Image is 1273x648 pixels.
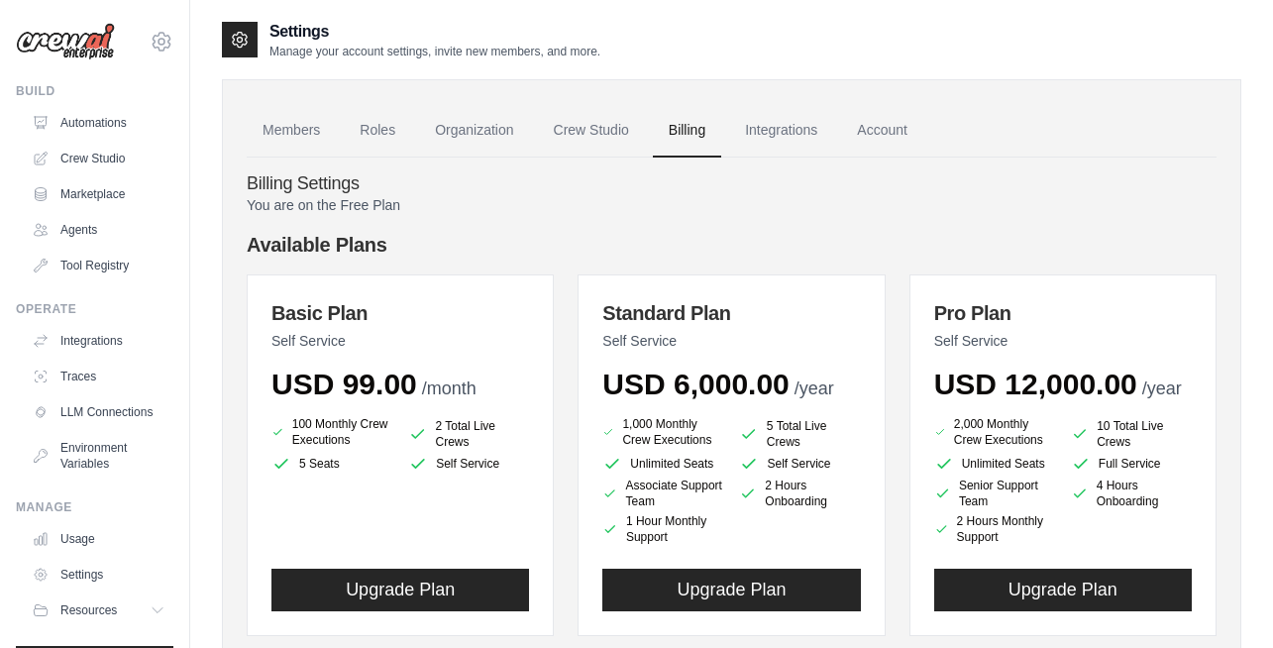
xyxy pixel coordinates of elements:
span: Resources [60,602,117,618]
button: Upgrade Plan [934,569,1192,611]
a: Integrations [24,325,173,357]
a: Traces [24,361,173,392]
p: Self Service [271,331,529,351]
li: 10 Total Live Crews [1071,418,1192,450]
a: Integrations [729,104,833,158]
p: You are on the Free Plan [247,195,1217,215]
a: Organization [419,104,529,158]
a: Environment Variables [24,432,173,480]
li: Full Service [1071,454,1192,474]
h2: Settings [269,20,600,44]
p: Self Service [934,331,1192,351]
li: 2,000 Monthly Crew Executions [934,414,1055,450]
h3: Pro Plan [934,299,1192,327]
span: USD 6,000.00 [602,368,789,400]
a: Marketplace [24,178,173,210]
button: Resources [24,594,173,626]
button: Upgrade Plan [271,569,529,611]
img: Logo [16,23,115,60]
li: 2 Hours Monthly Support [934,513,1055,545]
li: Unlimited Seats [602,454,723,474]
span: USD 99.00 [271,368,417,400]
a: Agents [24,214,173,246]
li: 5 Total Live Crews [739,418,860,450]
a: Automations [24,107,173,139]
div: Manage [16,499,173,515]
li: Unlimited Seats [934,454,1055,474]
a: Crew Studio [538,104,645,158]
li: 1 Hour Monthly Support [602,513,723,545]
li: 1,000 Monthly Crew Executions [602,414,723,450]
li: Self Service [739,454,860,474]
a: Billing [653,104,721,158]
h3: Basic Plan [271,299,529,327]
span: /month [422,378,477,398]
button: Upgrade Plan [602,569,860,611]
span: USD 12,000.00 [934,368,1137,400]
a: Usage [24,523,173,555]
h4: Billing Settings [247,173,1217,195]
span: /year [795,378,834,398]
a: LLM Connections [24,396,173,428]
p: Self Service [602,331,860,351]
a: Settings [24,559,173,591]
h4: Available Plans [247,231,1217,259]
li: 2 Hours Onboarding [739,478,860,509]
a: Tool Registry [24,250,173,281]
a: Members [247,104,336,158]
a: Crew Studio [24,143,173,174]
a: Account [841,104,923,158]
li: 5 Seats [271,454,392,474]
span: /year [1142,378,1182,398]
li: 100 Monthly Crew Executions [271,414,392,450]
li: Associate Support Team [602,478,723,509]
li: Senior Support Team [934,478,1055,509]
div: Build [16,83,173,99]
h3: Standard Plan [602,299,860,327]
div: Operate [16,301,173,317]
li: Self Service [408,454,529,474]
p: Manage your account settings, invite new members, and more. [269,44,600,59]
li: 4 Hours Onboarding [1071,478,1192,509]
a: Roles [344,104,411,158]
li: 2 Total Live Crews [408,418,529,450]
